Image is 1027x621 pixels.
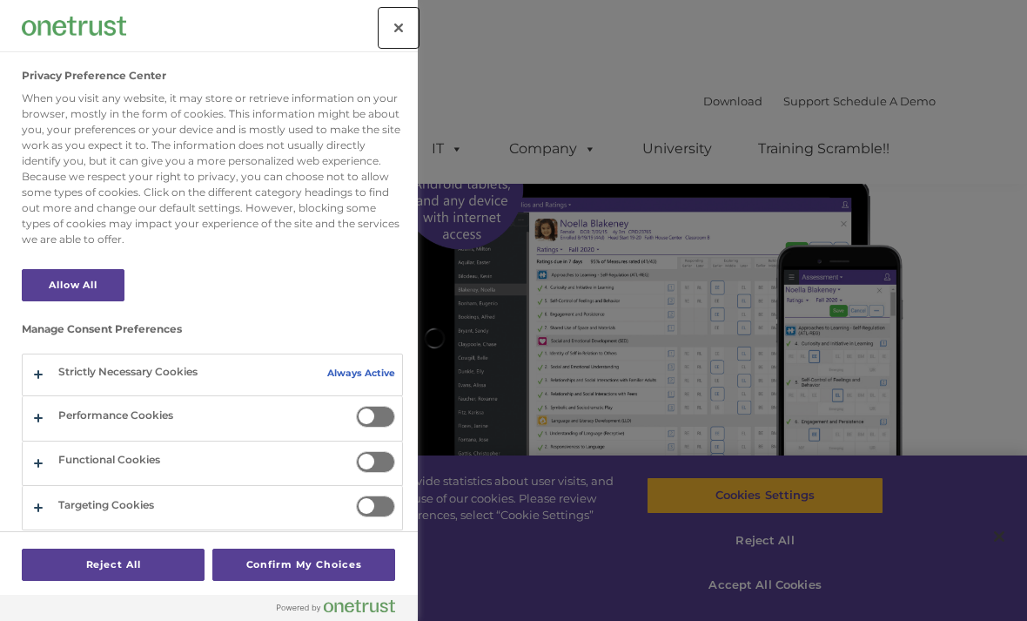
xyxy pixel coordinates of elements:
div: When you visit any website, it may store or retrieve information on your browser, mostly in the f... [22,91,403,247]
button: Confirm My Choices [212,549,395,581]
button: Close [379,9,418,47]
button: Allow All [22,269,124,301]
h2: Privacy Preference Center [22,70,166,82]
a: Powered by OneTrust Opens in a new Tab [277,599,409,621]
div: Company Logo [22,9,126,44]
button: Reject All [22,549,205,581]
img: Powered by OneTrust Opens in a new Tab [277,599,395,613]
h3: Manage Consent Preferences [22,323,403,344]
img: Company Logo [22,17,126,35]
